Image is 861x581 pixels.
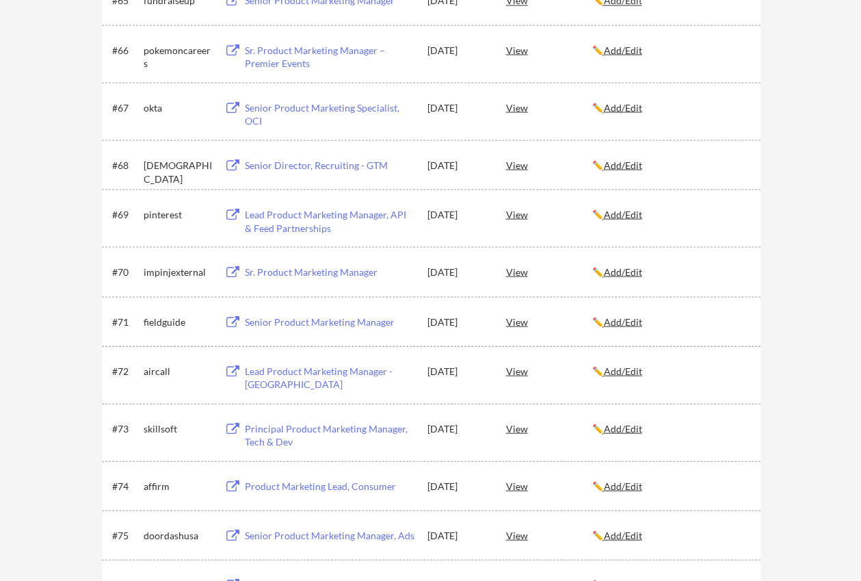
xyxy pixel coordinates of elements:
div: View [506,94,592,119]
div: #73 [112,422,139,435]
div: impinjexternal [144,265,212,279]
u: Add/Edit [604,266,642,277]
div: #70 [112,265,139,279]
div: ✏️ [592,422,748,435]
div: [DATE] [427,422,488,435]
u: Add/Edit [604,208,642,220]
div: Sr. Product Marketing Manager – Premier Events [245,43,414,70]
div: skillsoft [144,422,212,435]
div: #74 [112,479,139,493]
div: ✏️ [592,479,748,493]
u: Add/Edit [604,159,642,170]
div: [DATE] [427,364,488,378]
div: [DATE] [427,315,488,328]
div: Sr. Product Marketing Manager [245,265,414,279]
u: Add/Edit [604,480,642,491]
div: #68 [112,158,139,172]
div: Senior Product Marketing Specialist, OCI [245,101,414,127]
div: View [506,309,592,333]
div: pokemoncareers [144,43,212,70]
div: affirm [144,479,212,493]
div: pinterest [144,207,212,221]
div: Lead Product Marketing Manager, API & Feed Partnerships [245,207,414,234]
u: Add/Edit [604,101,642,113]
div: #67 [112,101,139,114]
div: [DATE] [427,101,488,114]
div: ✏️ [592,265,748,279]
div: ✏️ [592,43,748,57]
div: [DEMOGRAPHIC_DATA] [144,158,212,185]
div: [DATE] [427,207,488,221]
div: #66 [112,43,139,57]
div: View [506,415,592,440]
div: ✏️ [592,101,748,114]
u: Add/Edit [604,422,642,434]
u: Add/Edit [604,365,642,376]
div: fieldguide [144,315,212,328]
div: View [506,201,592,226]
div: View [506,152,592,177]
div: [DATE] [427,479,488,493]
div: ✏️ [592,364,748,378]
div: [DATE] [427,265,488,279]
div: View [506,358,592,383]
div: Senior Product Marketing Manager [245,315,414,328]
u: Add/Edit [604,44,642,55]
div: #75 [112,528,139,542]
div: ✏️ [592,315,748,328]
div: #72 [112,364,139,378]
div: View [506,522,592,547]
u: Add/Edit [604,315,642,327]
div: aircall [144,364,212,378]
div: Principal Product Marketing Manager, Tech & Dev [245,422,414,448]
div: doordashusa [144,528,212,542]
div: ✏️ [592,528,748,542]
div: [DATE] [427,528,488,542]
div: [DATE] [427,158,488,172]
div: View [506,473,592,498]
div: Lead Product Marketing Manager - [GEOGRAPHIC_DATA] [245,364,414,391]
div: Senior Product Marketing Manager, Ads [245,528,414,542]
div: ✏️ [592,207,748,221]
div: ✏️ [592,158,748,172]
div: Senior Director, Recruiting - GTM [245,158,414,172]
div: [DATE] [427,43,488,57]
div: View [506,259,592,283]
div: #71 [112,315,139,328]
div: #69 [112,207,139,221]
div: okta [144,101,212,114]
div: Product Marketing Lead, Consumer [245,479,414,493]
u: Add/Edit [604,529,642,541]
div: View [506,37,592,62]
